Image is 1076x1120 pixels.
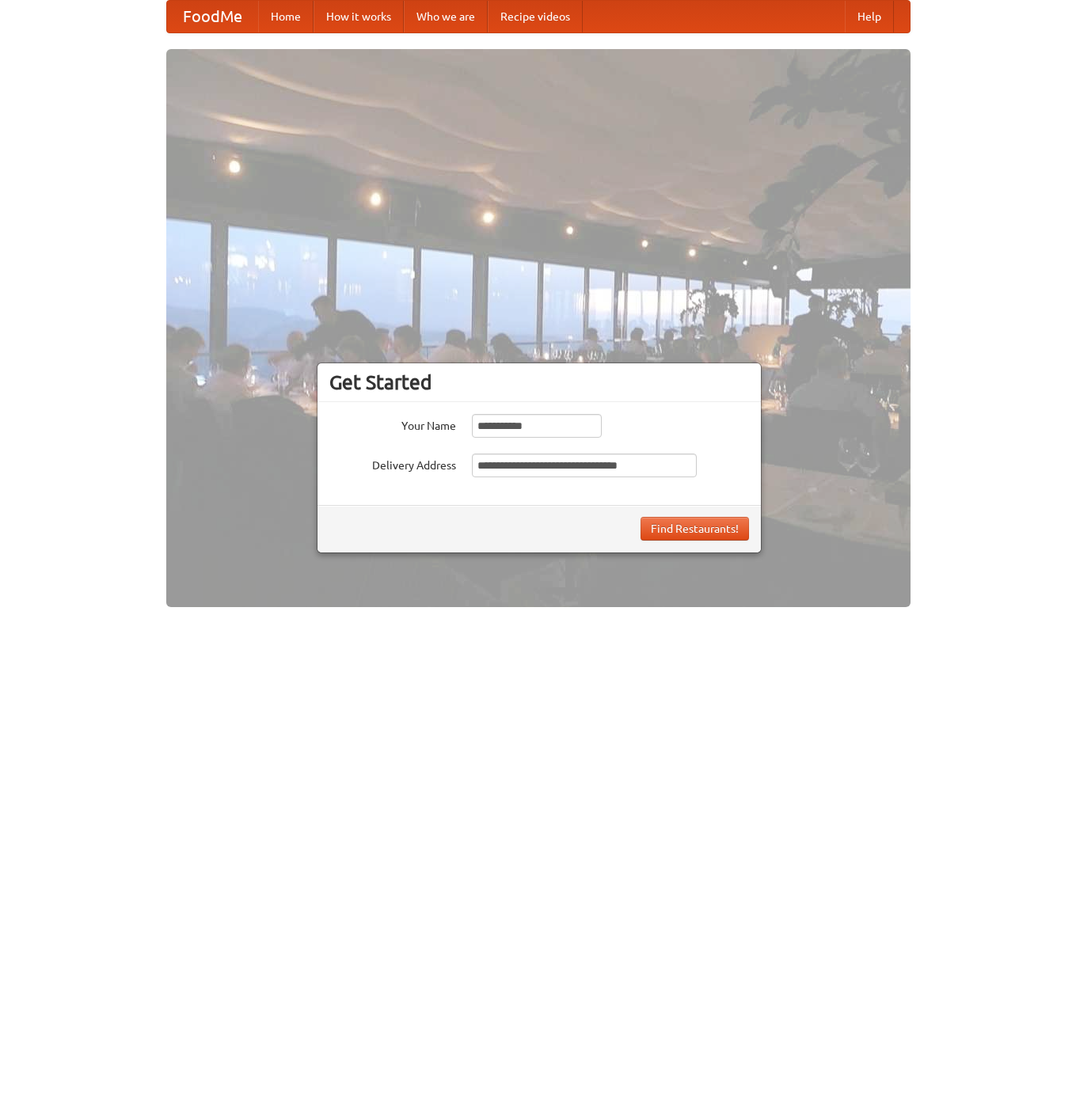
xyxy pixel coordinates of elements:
label: Delivery Address [329,454,456,473]
h3: Get Started [329,370,749,394]
a: How it works [314,1,404,32]
label: Your Name [329,414,456,434]
a: Recipe videos [488,1,583,32]
a: Who we are [404,1,488,32]
a: Home [258,1,314,32]
button: Find Restaurants! [641,517,749,541]
a: FoodMe [167,1,258,32]
a: Help [845,1,894,32]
